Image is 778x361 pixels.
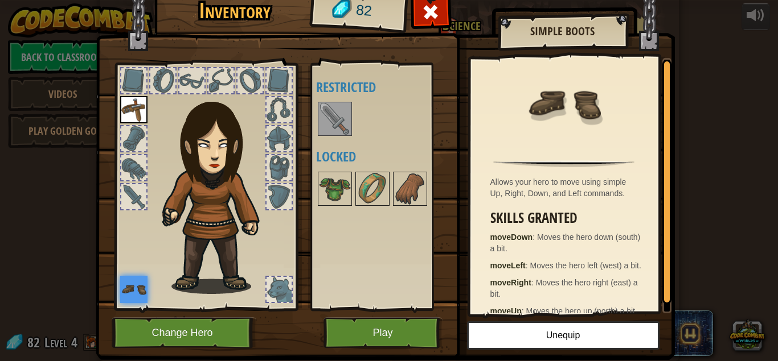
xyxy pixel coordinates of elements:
img: portrait.png [357,173,388,205]
strong: moveDown [490,233,533,242]
img: portrait.png [120,96,148,123]
h4: Restricted [316,80,451,94]
span: : [533,233,537,242]
img: guardian_hair.png [157,85,280,294]
button: Change Hero [112,317,256,348]
button: Play [324,317,443,348]
h3: Skills Granted [490,210,644,226]
span: : [526,261,530,270]
div: Allows your hero to move using simple Up, Right, Down, and Left commands. [490,176,644,199]
img: portrait.png [527,67,601,140]
img: portrait.png [394,173,426,205]
h2: Simple Boots [509,25,616,38]
img: portrait.png [319,173,351,205]
span: : [522,306,526,316]
span: Moves the hero down (south) a bit. [490,233,641,253]
span: : [531,278,536,287]
img: portrait.png [319,103,351,135]
span: Moves the hero right (east) a bit. [490,278,638,298]
button: Unequip [467,321,660,350]
strong: moveLeft [490,261,526,270]
strong: moveRight [490,278,531,287]
h4: Locked [316,149,451,164]
img: hr.png [493,160,634,167]
strong: moveUp [490,306,522,316]
span: Moves the hero up (north) a bit. [526,306,637,316]
span: Moves the hero left (west) a bit. [530,261,641,270]
img: portrait.png [120,276,148,303]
